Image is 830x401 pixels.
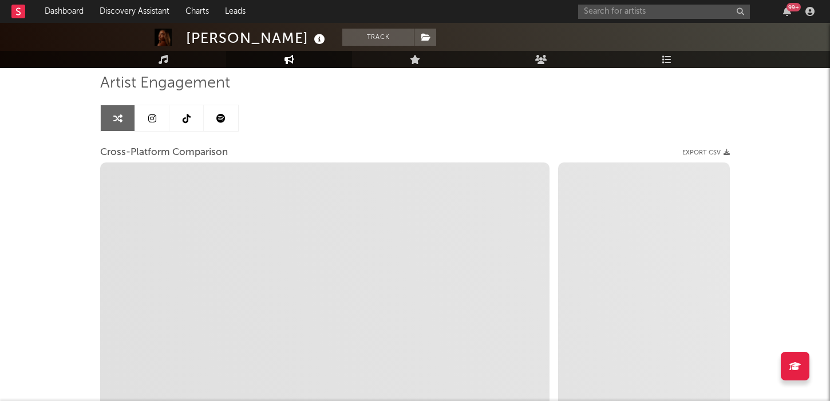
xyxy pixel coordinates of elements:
button: Track [342,29,414,46]
div: [PERSON_NAME] [186,29,328,47]
input: Search for artists [578,5,750,19]
span: Cross-Platform Comparison [100,146,228,160]
span: Artist Engagement [100,77,230,90]
button: Export CSV [682,149,730,156]
div: 99 + [786,3,801,11]
button: 99+ [783,7,791,16]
